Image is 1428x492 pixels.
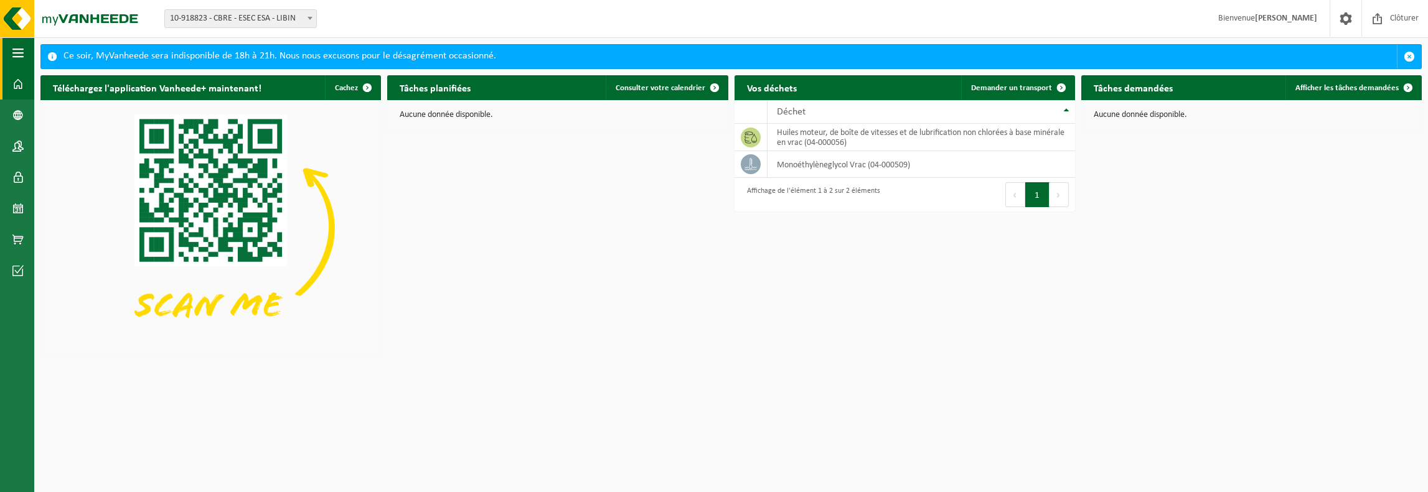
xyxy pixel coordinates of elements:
a: Consulter votre calendrier [606,75,727,100]
span: Demander un transport [971,84,1052,92]
h2: Tâches planifiées [387,75,483,100]
p: Aucune donnée disponible. [1094,111,1409,119]
button: Previous [1005,182,1025,207]
span: Déchet [777,107,806,117]
button: Next [1050,182,1069,207]
div: Ce soir, MyVanheede sera indisponible de 18h à 21h. Nous nous excusons pour le désagrément occasi... [63,45,1397,68]
img: Download de VHEPlus App [40,100,381,355]
span: Consulter votre calendrier [616,84,705,92]
span: 10-918823 - CBRE - ESEC ESA - LIBIN [164,9,317,28]
p: Aucune donnée disponible. [400,111,715,119]
span: Afficher les tâches demandées [1295,84,1399,92]
span: 10-918823 - CBRE - ESEC ESA - LIBIN [165,10,316,27]
span: Cachez [335,84,358,92]
h2: Vos déchets [735,75,809,100]
h2: Tâches demandées [1081,75,1185,100]
td: monoéthylèneglycol Vrac (04-000509) [768,151,1075,178]
a: Demander un transport [961,75,1074,100]
div: Affichage de l'élément 1 à 2 sur 2 éléments [741,181,880,208]
td: huiles moteur, de boîte de vitesses et de lubrification non chlorées à base minérale en vrac (04-... [768,124,1075,151]
h2: Téléchargez l'application Vanheede+ maintenant! [40,75,274,100]
button: Cachez [325,75,380,100]
button: 1 [1025,182,1050,207]
a: Afficher les tâches demandées [1285,75,1421,100]
strong: [PERSON_NAME] [1255,14,1317,23]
